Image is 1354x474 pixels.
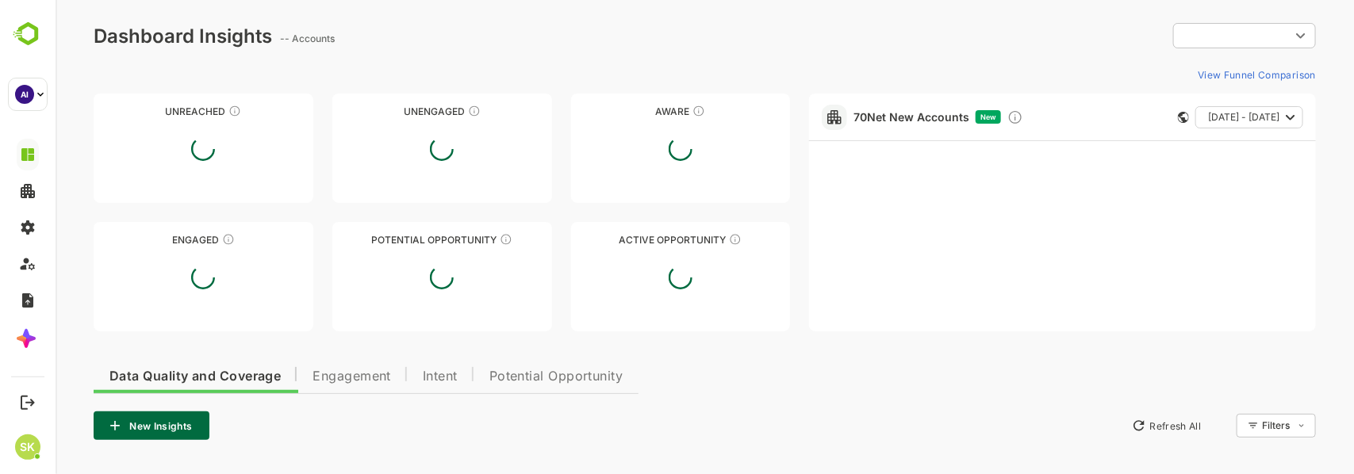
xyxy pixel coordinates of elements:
span: New [925,113,941,121]
div: Filters [1206,419,1235,431]
div: These accounts have not been engaged with for a defined time period [173,105,186,117]
button: [DATE] - [DATE] [1140,106,1248,128]
a: 70Net New Accounts [798,110,914,124]
button: View Funnel Comparison [1136,62,1260,87]
div: Active Opportunity [516,234,735,246]
div: Unengaged [277,105,497,117]
div: This card does not support filter and segments [1122,112,1133,123]
span: Engagement [257,370,336,383]
div: Filters [1205,411,1260,440]
span: [DATE] - [DATE] [1153,107,1224,128]
div: SK [15,434,40,460]
div: These accounts have open opportunities which might be at any of the Sales Stages [673,233,686,246]
div: Unreached [38,105,258,117]
div: These accounts are warm, further nurturing would qualify them to MQAs [167,233,179,246]
div: These accounts are MQAs and can be passed on to Inside Sales [444,233,457,246]
div: AI [15,85,34,104]
div: Engaged [38,234,258,246]
div: These accounts have just entered the buying cycle and need further nurturing [637,105,650,117]
div: Dashboard Insights [38,25,217,48]
span: Potential Opportunity [434,370,568,383]
div: Discover new ICP-fit accounts showing engagement — via intent surges, anonymous website visits, L... [952,109,968,125]
button: Logout [17,392,38,413]
img: BambooboxLogoMark.f1c84d78b4c51b1a7b5f700c9845e183.svg [8,19,48,49]
div: Aware [516,105,735,117]
button: Refresh All [1069,413,1153,438]
div: Potential Opportunity [277,234,497,246]
span: Data Quality and Coverage [54,370,225,383]
ag: -- Accounts [224,32,284,44]
button: New Insights [38,411,154,440]
div: These accounts have not shown enough engagement and need nurturing [412,105,425,117]
div: ​ [1118,21,1260,50]
span: Intent [367,370,402,383]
